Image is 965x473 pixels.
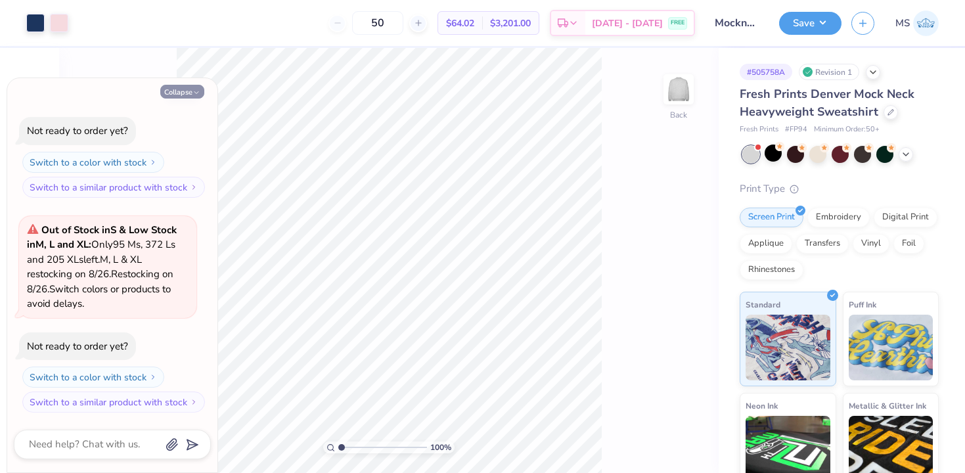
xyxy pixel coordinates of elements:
[814,124,880,135] span: Minimum Order: 50 +
[740,181,939,196] div: Print Type
[893,234,924,254] div: Foil
[779,12,842,35] button: Save
[149,158,157,166] img: Switch to a color with stock
[190,398,198,406] img: Switch to a similar product with stock
[796,234,849,254] div: Transfers
[149,373,157,381] img: Switch to a color with stock
[849,315,933,380] img: Puff Ink
[705,10,769,36] input: Untitled Design
[849,298,876,311] span: Puff Ink
[592,16,663,30] span: [DATE] - [DATE]
[22,152,164,173] button: Switch to a color with stock
[27,340,128,353] div: Not ready to order yet?
[895,16,910,31] span: MS
[671,18,684,28] span: FREE
[160,85,204,99] button: Collapse
[740,124,778,135] span: Fresh Prints
[670,109,687,121] div: Back
[22,392,205,413] button: Switch to a similar product with stock
[22,367,164,388] button: Switch to a color with stock
[849,399,926,413] span: Metallic & Glitter Ink
[22,177,205,198] button: Switch to a similar product with stock
[490,16,531,30] span: $3,201.00
[785,124,807,135] span: # FP94
[874,208,937,227] div: Digital Print
[746,298,780,311] span: Standard
[740,208,803,227] div: Screen Print
[746,399,778,413] span: Neon Ink
[799,64,859,80] div: Revision 1
[740,86,914,120] span: Fresh Prints Denver Mock Neck Heavyweight Sweatshirt
[41,223,119,236] strong: Out of Stock in S
[853,234,889,254] div: Vinyl
[740,234,792,254] div: Applique
[740,64,792,80] div: # 505758A
[27,124,128,137] div: Not ready to order yet?
[895,11,939,36] a: MS
[746,315,830,380] img: Standard
[190,183,198,191] img: Switch to a similar product with stock
[446,16,474,30] span: $64.02
[352,11,403,35] input: – –
[913,11,939,36] img: Meredith Shults
[665,76,692,102] img: Back
[27,223,177,311] span: Only 95 Ms, 372 Ls and 205 XLs left. M, L & XL restocking on 8/26. Restocking on 8/26. Switch col...
[430,441,451,453] span: 100 %
[740,260,803,280] div: Rhinestones
[807,208,870,227] div: Embroidery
